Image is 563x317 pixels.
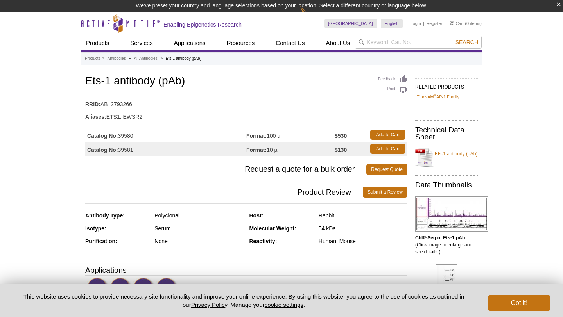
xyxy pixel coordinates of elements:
[166,56,201,61] li: Ets-1 antibody (pAb)
[249,225,296,232] strong: Molecular Weight:
[363,187,407,198] a: Submit a Review
[154,238,243,245] div: None
[355,36,482,49] input: Keyword, Cat. No.
[163,21,242,28] h2: Enabling Epigenetics Research
[246,128,335,142] td: 100 µl
[381,19,403,28] a: English
[81,36,114,50] a: Products
[271,36,309,50] a: Contact Us
[411,21,421,26] a: Login
[450,21,454,25] img: Your Cart
[415,235,466,240] b: ChIP-Seq of Ets-1 pAb.
[85,96,407,109] td: AB_2793266
[455,39,478,45] span: Search
[246,142,335,156] td: 10 µl
[434,93,436,97] sup: ®
[85,264,407,276] h3: Applications
[423,19,424,28] li: |
[319,225,407,232] div: 54 kDa
[85,142,246,156] td: 39581
[415,182,478,189] h2: Data Thumbnails
[319,238,407,245] div: Human, Mouse
[85,225,106,232] strong: Isotype:
[85,187,363,198] span: Product Review
[85,212,125,219] strong: Antibody Type:
[370,130,405,140] a: Add to Cart
[366,164,407,175] a: Request Quote
[87,278,109,299] img: CUT&RUN Validated
[335,146,347,153] strong: $130
[85,109,407,121] td: ETS1, EWSR2
[426,21,442,26] a: Register
[154,212,243,219] div: Polyclonal
[85,55,100,62] a: Products
[249,212,264,219] strong: Host:
[415,196,488,232] img: Ets-1 antibody (pAb) tested by ChIP-Seq.
[265,301,303,308] button: cookie settings
[13,292,475,309] p: This website uses cookies to provide necessary site functionality and improve your online experie...
[85,128,246,142] td: 39580
[450,19,482,28] li: (0 items)
[300,6,321,24] img: Change Here
[249,238,277,244] strong: Reactivity:
[450,21,464,26] a: Cart
[129,56,131,61] li: »
[85,75,407,88] h1: Ets-1 antibody (pAb)
[85,164,366,175] span: Request a quote for a bulk order
[87,146,118,153] strong: Catalog No:
[156,278,178,299] img: Western Blot Validated
[415,126,478,141] h2: Technical Data Sheet
[453,39,481,46] button: Search
[378,75,407,84] a: Feedback
[324,19,377,28] a: [GEOGRAPHIC_DATA]
[108,55,126,62] a: Antibodies
[154,225,243,232] div: Serum
[370,144,405,154] a: Add to Cart
[191,301,227,308] a: Privacy Policy
[246,132,267,139] strong: Format:
[378,85,407,94] a: Print
[87,132,118,139] strong: Catalog No:
[321,36,355,50] a: About Us
[126,36,158,50] a: Services
[415,78,478,92] h2: RELATED PRODUCTS
[85,113,106,120] strong: Aliases:
[133,278,155,299] img: ChIP-Seq Validated
[415,146,478,169] a: Ets-1 antibody (pAb)
[415,234,478,255] p: (Click image to enlarge and see details.)
[417,93,459,100] a: TransAM®AP-1 Family
[335,132,347,139] strong: $530
[110,278,132,299] img: ChIP Validated
[85,238,117,244] strong: Purification:
[169,36,210,50] a: Applications
[134,55,158,62] a: All Antibodies
[102,56,104,61] li: »
[488,295,550,311] button: Got it!
[160,56,163,61] li: »
[222,36,260,50] a: Resources
[246,146,267,153] strong: Format:
[319,212,407,219] div: Rabbit
[85,101,100,108] strong: RRID:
